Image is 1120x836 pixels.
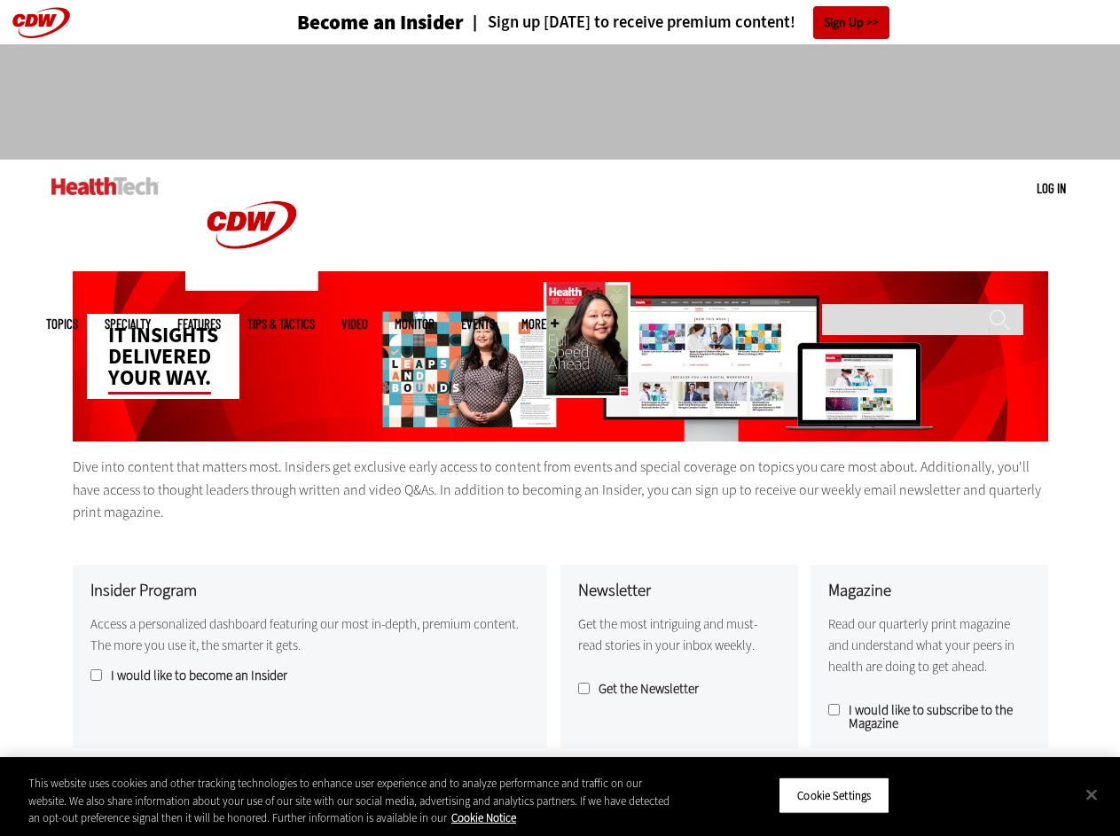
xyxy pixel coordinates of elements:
[1037,179,1066,198] div: User menu
[828,582,1030,599] h3: Magazine
[177,317,221,331] a: Features
[247,317,315,331] a: Tips & Tactics
[90,613,529,656] p: Access a personalized dashboard featuring our most in-depth, premium content. The more you use it...
[813,6,889,39] a: Sign Up
[28,775,672,827] div: This website uses cookies and other tracking technologies to enhance user experience and to analy...
[464,14,795,31] a: Sign up [DATE] to receive premium content!
[87,314,239,399] div: IT insights delivered
[395,317,435,331] a: MonITor
[578,582,780,599] h3: Newsletter
[521,317,559,331] span: More
[578,613,780,656] p: Get the most intriguing and must-read stories in your inbox weekly.
[46,317,78,331] span: Topics
[90,582,529,599] h3: Insider Program
[105,317,151,331] span: Specialty
[1037,180,1066,196] a: Log in
[341,317,368,331] a: Video
[828,613,1030,677] p: Read our quarterly print magazine and understand what your peers in health are doing to get ahead.
[73,456,1048,524] p: Dive into content that matters most. Insiders get exclusive early access to content from events a...
[185,277,318,295] a: CDW
[451,810,516,825] a: More information about your privacy
[297,12,464,33] h3: Become an Insider
[108,363,211,395] span: your way.
[238,62,883,142] iframe: advertisement
[828,704,1030,731] label: I would like to subscribe to the Magazine
[51,177,159,195] img: Home
[1072,775,1111,814] button: Close
[461,317,495,331] a: Events
[185,160,318,291] img: Home
[779,777,889,814] button: Cookie Settings
[231,12,464,33] a: Become an Insider
[90,669,529,683] label: I would like to become an Insider
[578,683,780,696] label: Get the Newsletter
